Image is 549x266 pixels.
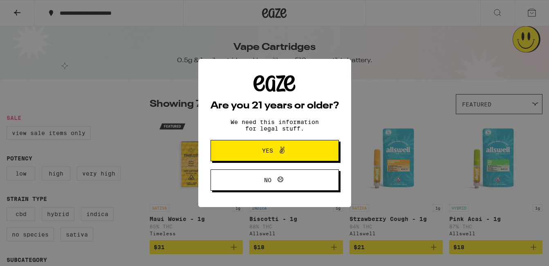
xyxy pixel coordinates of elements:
[262,148,273,153] span: Yes
[211,169,339,191] button: No
[264,177,271,183] span: No
[224,119,326,132] p: We need this information for legal stuff.
[211,140,339,161] button: Yes
[211,101,339,111] h2: Are you 21 years or older?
